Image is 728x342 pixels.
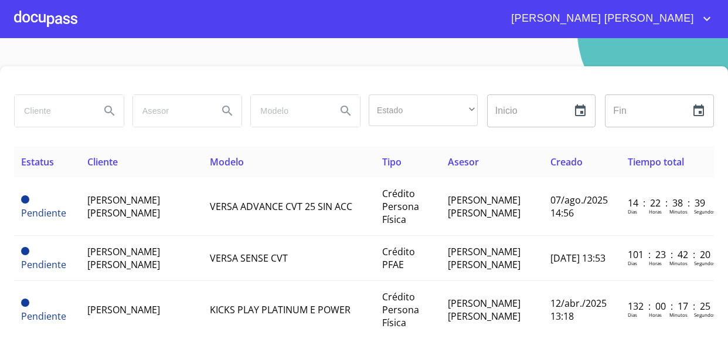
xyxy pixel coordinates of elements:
[628,155,684,168] span: Tiempo total
[210,155,244,168] span: Modelo
[649,311,662,318] p: Horas
[669,260,688,266] p: Minutos
[448,245,521,271] span: [PERSON_NAME] [PERSON_NAME]
[628,197,707,209] p: 14 : 22 : 38 : 39
[669,208,688,215] p: Minutos
[550,194,608,219] span: 07/ago./2025 14:56
[694,208,716,215] p: Segundos
[213,97,241,125] button: Search
[21,299,29,307] span: Pendiente
[502,9,714,28] button: account of current user
[382,155,402,168] span: Tipo
[694,260,716,266] p: Segundos
[21,155,54,168] span: Estatus
[550,252,605,265] span: [DATE] 13:53
[448,155,479,168] span: Asesor
[649,260,662,266] p: Horas
[669,311,688,318] p: Minutos
[382,245,415,271] span: Crédito PFAE
[21,206,66,219] span: Pendiente
[210,303,351,316] span: KICKS PLAY PLATINUM E POWER
[382,187,419,226] span: Crédito Persona Física
[21,247,29,255] span: Pendiente
[21,258,66,271] span: Pendiente
[133,95,209,127] input: search
[502,9,700,28] span: [PERSON_NAME] [PERSON_NAME]
[649,208,662,215] p: Horas
[87,245,160,271] span: [PERSON_NAME] [PERSON_NAME]
[87,303,160,316] span: [PERSON_NAME]
[628,311,637,318] p: Dias
[694,311,716,318] p: Segundos
[550,155,583,168] span: Creado
[448,297,521,323] span: [PERSON_NAME] [PERSON_NAME]
[628,208,637,215] p: Dias
[628,260,637,266] p: Dias
[382,290,419,329] span: Crédito Persona Física
[87,155,118,168] span: Cliente
[15,95,91,127] input: search
[550,297,607,323] span: 12/abr./2025 13:18
[87,194,160,219] span: [PERSON_NAME] [PERSON_NAME]
[251,95,327,127] input: search
[21,195,29,204] span: Pendiente
[210,200,352,213] span: VERSA ADVANCE CVT 25 SIN ACC
[369,94,478,126] div: ​
[332,97,360,125] button: Search
[448,194,521,219] span: [PERSON_NAME] [PERSON_NAME]
[628,248,707,261] p: 101 : 23 : 42 : 20
[96,97,124,125] button: Search
[21,310,66,323] span: Pendiente
[628,300,707,313] p: 132 : 00 : 17 : 25
[210,252,288,265] span: VERSA SENSE CVT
